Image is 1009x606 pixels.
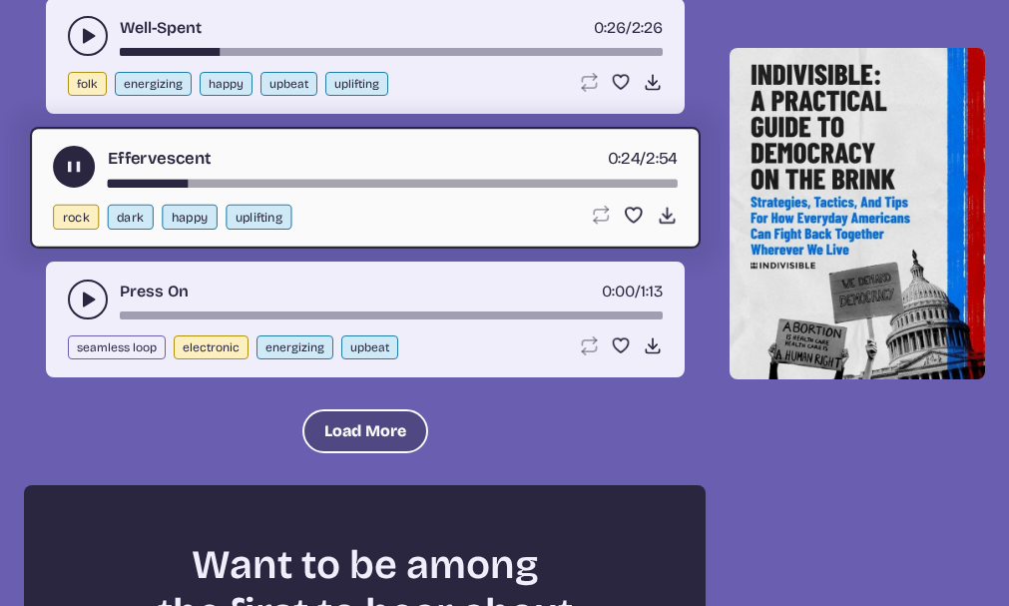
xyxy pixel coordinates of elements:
[325,72,388,96] button: uplifting
[602,282,635,301] span: timer
[120,311,663,319] div: song-time-bar
[107,146,211,171] a: Effervescent
[115,72,192,96] button: energizing
[623,205,644,226] button: Favorite
[589,205,610,226] button: Loop
[302,409,428,453] button: Load More
[641,282,663,301] span: 1:13
[120,48,663,56] div: song-time-bar
[602,280,663,303] div: /
[607,146,677,171] div: /
[260,72,317,96] button: upbeat
[120,280,189,303] a: Press On
[341,335,398,359] button: upbeat
[174,335,249,359] button: electronic
[68,280,108,319] button: play-pause toggle
[68,16,108,56] button: play-pause toggle
[594,16,663,40] div: /
[579,72,599,92] button: Loop
[162,205,218,230] button: happy
[607,148,640,168] span: timer
[632,18,663,37] span: 2:26
[200,72,252,96] button: happy
[611,72,631,92] button: Favorite
[646,148,678,168] span: 2:54
[226,205,291,230] button: uplifting
[579,335,599,355] button: Loop
[120,16,202,40] a: Well-Spent
[107,205,153,230] button: dark
[53,146,95,188] button: play-pause toggle
[107,180,677,188] div: song-time-bar
[730,48,985,378] img: Help save our democracy!
[68,72,107,96] button: folk
[53,205,99,230] button: rock
[594,18,626,37] span: timer
[256,335,333,359] button: energizing
[611,335,631,355] button: Favorite
[68,335,166,359] button: seamless loop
